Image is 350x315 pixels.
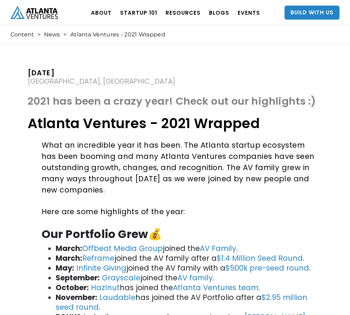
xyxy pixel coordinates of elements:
h1: Atlanta Ventures - 2021 Wrapped [28,114,323,133]
a: $1.4 Million Seed Round [217,253,303,263]
a: Hazlnut [91,282,120,293]
strong: Our Portfolio Grew💰 [42,226,162,242]
a: $500k pre-seed round [225,263,309,273]
div: Atlanta Ventures - 2021 Wrapped [70,31,165,38]
a: Atlanta Ventures team [173,282,259,293]
p: What an incredible year it has been. The Atlanta startup ecosystem has been booming and many Atla... [42,140,320,196]
li: joined the . [56,273,320,283]
h1: 2021 has been a crazy year! Check out our highlights :) [28,95,323,111]
a: Laudable [99,292,135,302]
div: [DATE] [28,69,175,76]
a: Startup 101 [120,3,157,22]
a: News [44,31,60,38]
a: AV family [177,273,213,283]
p: Here are some highlights of the year: [42,206,320,217]
div: > [63,31,66,38]
li: joined the . [56,244,320,253]
li: has joined the . [56,283,320,293]
div: > [37,31,41,38]
a: EVENTS [238,3,260,22]
strong: September: [56,273,100,283]
a: BLOGS [209,3,229,22]
a: Grayscale [102,273,140,283]
a: Reframe [82,253,114,263]
a: $2.95 million seed round [56,292,307,312]
strong: November: [56,292,97,302]
strong: March: [56,253,82,263]
a: Offbeat Media Group [82,243,163,253]
li: joined the AV family after a . [56,253,320,263]
li: joined the AV family with a . [56,263,320,273]
a: Build With Us [285,6,339,20]
a: RESOURCES [166,3,201,22]
strong: May: [56,263,74,273]
div: [GEOGRAPHIC_DATA], [GEOGRAPHIC_DATA] [28,78,175,85]
a: Infinite Giving [76,263,126,273]
a: Content [10,31,34,38]
li: has joined the AV Portfolio after a . [56,293,320,312]
strong: October: [56,282,89,293]
a: ABOUT [91,3,112,22]
a: AV Family [200,243,236,253]
strong: March: [56,243,82,253]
